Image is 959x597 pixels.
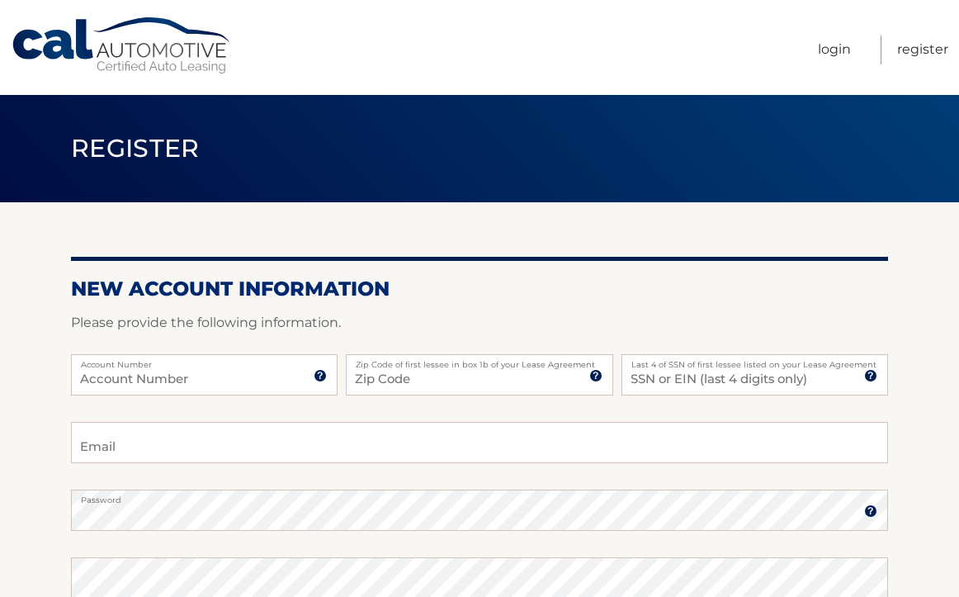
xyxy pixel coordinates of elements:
input: Account Number [71,354,338,396]
img: tooltip.svg [589,369,602,382]
input: Zip Code [346,354,612,396]
a: Login [818,36,851,64]
img: tooltip.svg [864,505,877,518]
span: Register [71,133,200,163]
img: tooltip.svg [314,369,327,382]
label: Last 4 of SSN of first lessee listed on your Lease Agreement [621,354,888,367]
input: Email [71,422,888,463]
input: SSN or EIN (last 4 digits only) [621,354,888,396]
label: Zip Code of first lessee in box 1b of your Lease Agreement [346,354,612,367]
h2: New Account Information [71,277,888,301]
p: Please provide the following information. [71,311,888,334]
label: Account Number [71,354,338,367]
img: tooltip.svg [864,369,877,382]
label: Password [71,490,888,503]
a: Cal Automotive [11,17,234,75]
a: Register [897,36,948,64]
